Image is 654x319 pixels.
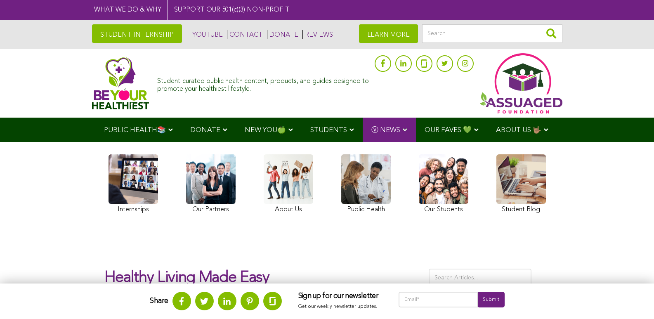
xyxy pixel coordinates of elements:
div: Student-curated public health content, products, and guides designed to promote your healthiest l... [157,73,370,93]
span: DONATE [190,127,220,134]
span: PUBLIC HEALTH📚 [104,127,166,134]
a: DONATE [267,30,298,39]
span: Ⓥ NEWS [371,127,400,134]
a: YOUTUBE [190,30,223,39]
a: STUDENT INTERNSHIP [92,24,182,43]
h3: Sign up for our newsletter [298,292,382,301]
a: LEARN MORE [359,24,418,43]
input: Search [422,24,562,43]
span: STUDENTS [310,127,347,134]
img: Assuaged App [480,53,562,113]
strong: Share [150,297,168,305]
h1: Healthy Living Made Easy [104,269,416,295]
span: NEW YOU🍏 [245,127,286,134]
span: OUR FAVES 💚 [425,127,472,134]
img: glassdoor.svg [269,297,276,305]
a: REVIEWS [302,30,333,39]
input: Email* [399,292,478,307]
div: Navigation Menu [92,118,562,142]
img: Assuaged [92,57,149,109]
input: Submit [478,292,504,307]
span: ABOUT US 🤟🏽 [496,127,541,134]
img: glassdoor [421,59,427,68]
p: Get our weekly newsletter updates. [298,302,382,312]
a: CONTACT [227,30,263,39]
iframe: Chat Widget [613,279,654,319]
input: Search Articles... [429,269,532,287]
